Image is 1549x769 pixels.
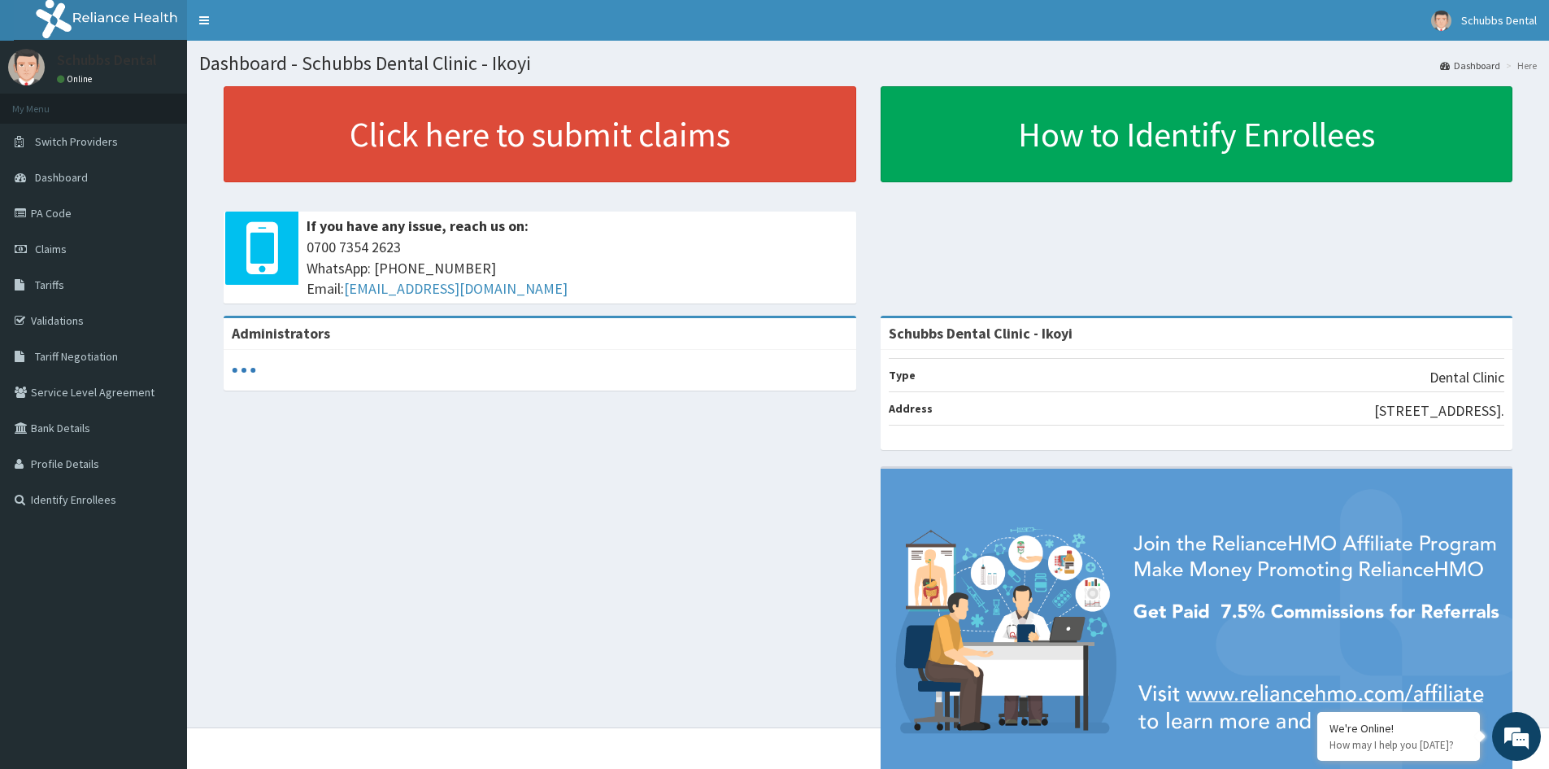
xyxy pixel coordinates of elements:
li: Here [1502,59,1537,72]
span: Switch Providers [35,134,118,149]
img: User Image [8,49,45,85]
a: [EMAIL_ADDRESS][DOMAIN_NAME] [344,279,568,298]
a: Click here to submit claims [224,86,856,182]
p: [STREET_ADDRESS]. [1374,400,1504,422]
img: User Image [1431,11,1451,31]
h1: Dashboard - Schubbs Dental Clinic - Ikoyi [199,53,1537,74]
span: Tariffs [35,277,64,292]
svg: audio-loading [232,358,256,382]
span: Dashboard [35,170,88,185]
p: Dental Clinic [1429,367,1504,388]
b: Address [889,401,933,416]
strong: Schubbs Dental Clinic - Ikoyi [889,324,1073,343]
b: Administrators [232,324,330,343]
b: If you have any issue, reach us on: [307,216,529,235]
a: Dashboard [1440,59,1500,72]
span: Tariff Negotiation [35,349,118,364]
a: Online [57,73,96,85]
b: Type [889,368,916,382]
p: How may I help you today? [1329,738,1468,752]
a: How to Identify Enrollees [881,86,1513,182]
span: 0700 7354 2623 WhatsApp: [PHONE_NUMBER] Email: [307,237,848,299]
p: Schubbs Dental [57,53,157,68]
div: We're Online! [1329,721,1468,736]
span: Claims [35,242,67,256]
span: Schubbs Dental [1461,13,1537,28]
